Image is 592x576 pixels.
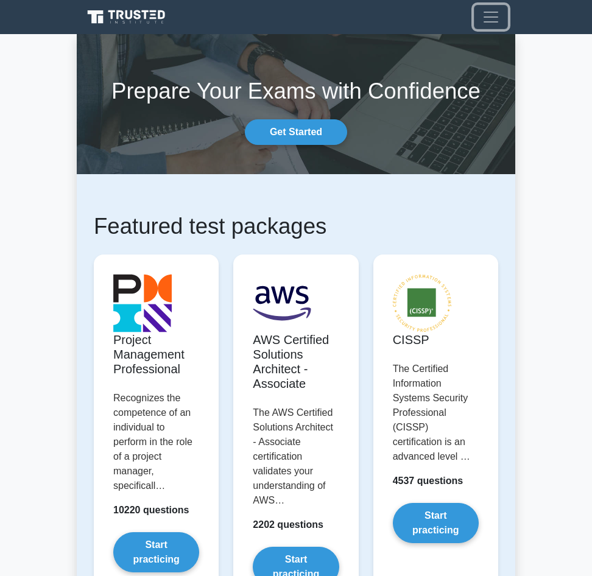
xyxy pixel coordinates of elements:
[77,78,515,105] h1: Prepare Your Exams with Confidence
[94,213,498,240] h1: Featured test packages
[113,532,199,572] a: Start practicing
[474,5,508,29] button: Toggle navigation
[393,503,479,543] a: Start practicing
[245,119,347,145] a: Get Started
